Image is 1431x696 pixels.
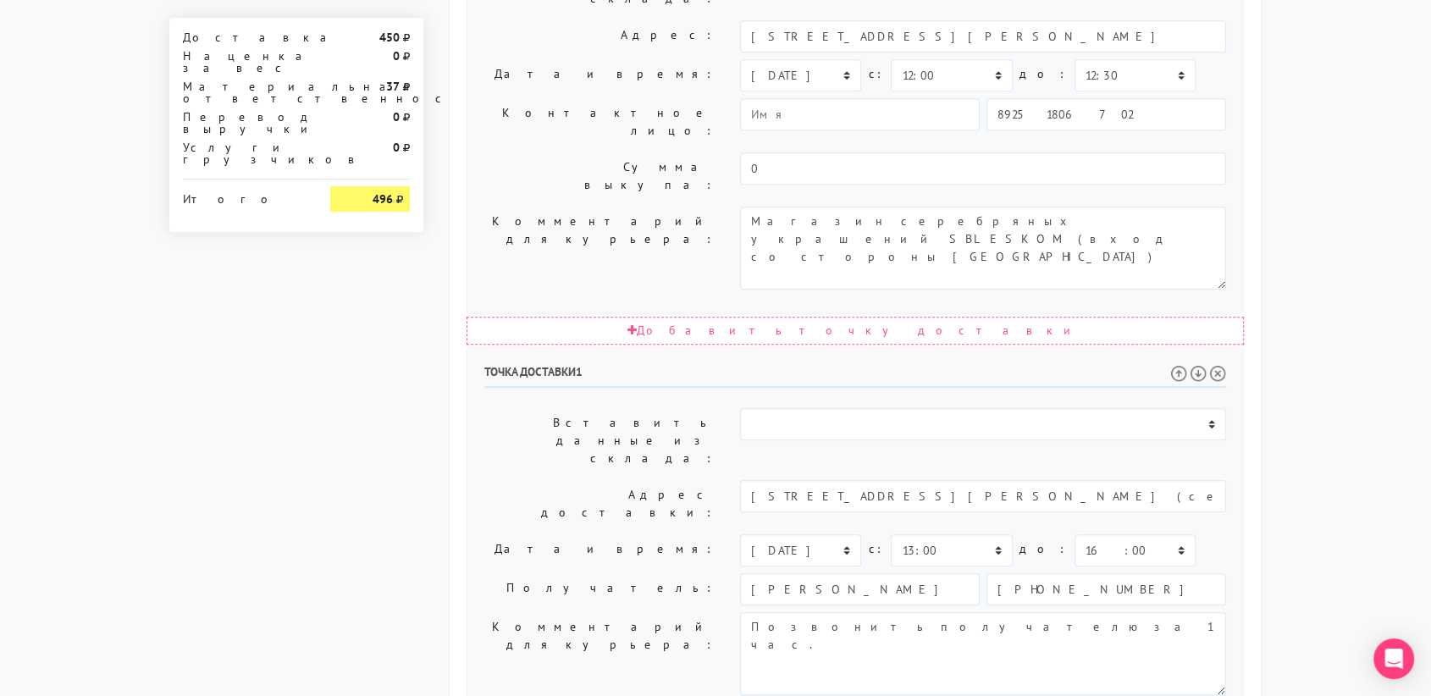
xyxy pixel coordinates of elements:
strong: 450 [379,30,400,45]
div: Наценка за вес [170,50,318,74]
h6: Точка доставки [484,365,1226,388]
input: Телефон [986,98,1226,130]
label: Вставить данные из склада: [472,408,727,473]
strong: 0 [393,140,400,155]
label: Адрес: [472,20,727,52]
strong: 496 [373,191,393,207]
strong: 0 [393,48,400,64]
label: до: [1019,534,1068,564]
div: Услуги грузчиков [170,141,318,165]
strong: 0 [393,109,400,124]
input: Имя [740,98,980,130]
label: до: [1019,59,1068,89]
label: Сумма выкупа: [472,152,727,200]
label: Комментарий для курьера: [472,207,727,290]
div: Добавить точку доставки [467,317,1244,345]
label: Контактное лицо: [472,98,727,146]
span: 1 [576,364,583,379]
label: c: [868,59,884,89]
div: Доставка [170,31,318,43]
div: Перевод выручки [170,111,318,135]
label: Получатель: [472,573,727,605]
div: Итого [183,186,305,205]
input: Имя [740,573,980,605]
label: Комментарий для курьера: [472,612,727,695]
textarea: Позвонить получателю за 1 час. [740,612,1226,695]
input: Телефон [986,573,1226,605]
label: c: [868,534,884,564]
label: Дата и время: [472,59,727,91]
div: Open Intercom Messenger [1373,638,1414,679]
div: Материальная ответственность [170,80,318,104]
strong: 37 [386,79,400,94]
label: Адрес доставки: [472,480,727,528]
label: Дата и время: [472,534,727,566]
